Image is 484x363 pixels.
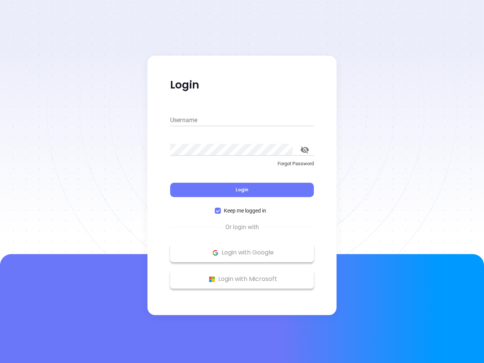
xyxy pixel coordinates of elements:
button: Microsoft Logo Login with Microsoft [170,270,314,289]
p: Login [170,78,314,92]
p: Login with Google [174,247,310,258]
img: Google Logo [211,248,220,258]
a: Forgot Password [170,160,314,174]
img: Microsoft Logo [207,275,217,284]
span: Keep me logged in [221,206,269,215]
span: Or login with [222,223,263,232]
p: Forgot Password [170,160,314,168]
button: Google Logo Login with Google [170,243,314,262]
span: Login [236,186,248,193]
button: toggle password visibility [296,141,314,159]
button: Login [170,183,314,197]
p: Login with Microsoft [174,273,310,285]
